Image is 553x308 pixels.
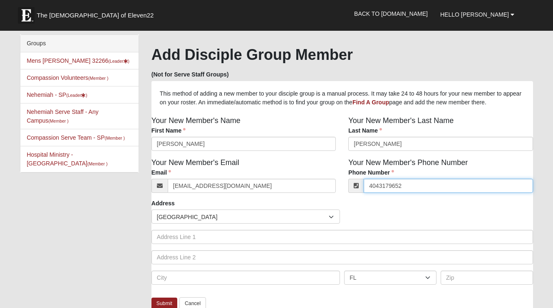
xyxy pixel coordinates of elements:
a: Nehemiah Serve Staff - Any Campus(Member ) [27,108,99,124]
small: (Member ) [87,161,107,166]
div: Your New Member's Name [145,115,342,157]
small: (Leader ) [108,59,129,64]
input: Address Line 2 [151,250,533,264]
img: Eleven22 logo [18,7,35,24]
div: Your New Member's Last Name [342,115,539,157]
a: Hello [PERSON_NAME] [434,4,521,25]
span: This method of adding a new member to your disciple group is a manual process. It may take 24 to ... [160,90,521,106]
h1: Add Disciple Group Member [151,46,533,64]
span: page and add the new member there. [389,99,486,106]
a: Back to [DOMAIN_NAME] [348,3,434,24]
small: (Leader ) [66,93,87,98]
input: Zip [441,271,533,285]
a: Mens [PERSON_NAME] 32266(Leader) [27,57,129,64]
div: Your New Member's Phone Number [342,157,539,199]
small: (Member ) [48,118,68,123]
a: Hospital Ministry - [GEOGRAPHIC_DATA](Member ) [27,151,107,167]
span: Hello [PERSON_NAME] [440,11,509,18]
a: Compassion Volunteers(Member ) [27,74,108,81]
a: Nehemiah - SP(Leader) [27,91,87,98]
span: The [DEMOGRAPHIC_DATA] of Eleven22 [37,11,154,20]
a: The [DEMOGRAPHIC_DATA] of Eleven22 [14,3,180,24]
h5: (Not for Serve Staff Groups) [151,71,533,78]
label: Phone Number [348,168,394,177]
label: Address [151,199,175,207]
span: [GEOGRAPHIC_DATA] [157,210,329,224]
label: Last Name [348,126,382,135]
div: Groups [20,35,139,52]
label: Email [151,168,171,177]
a: Compassion Serve Team - SP(Member ) [27,134,125,141]
a: Find A Group [352,99,389,106]
small: (Member ) [104,136,124,140]
label: First Name [151,126,186,135]
small: (Member ) [88,76,108,81]
div: Your New Member's Email [145,157,342,199]
input: City [151,271,340,285]
input: Address Line 1 [151,230,533,244]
